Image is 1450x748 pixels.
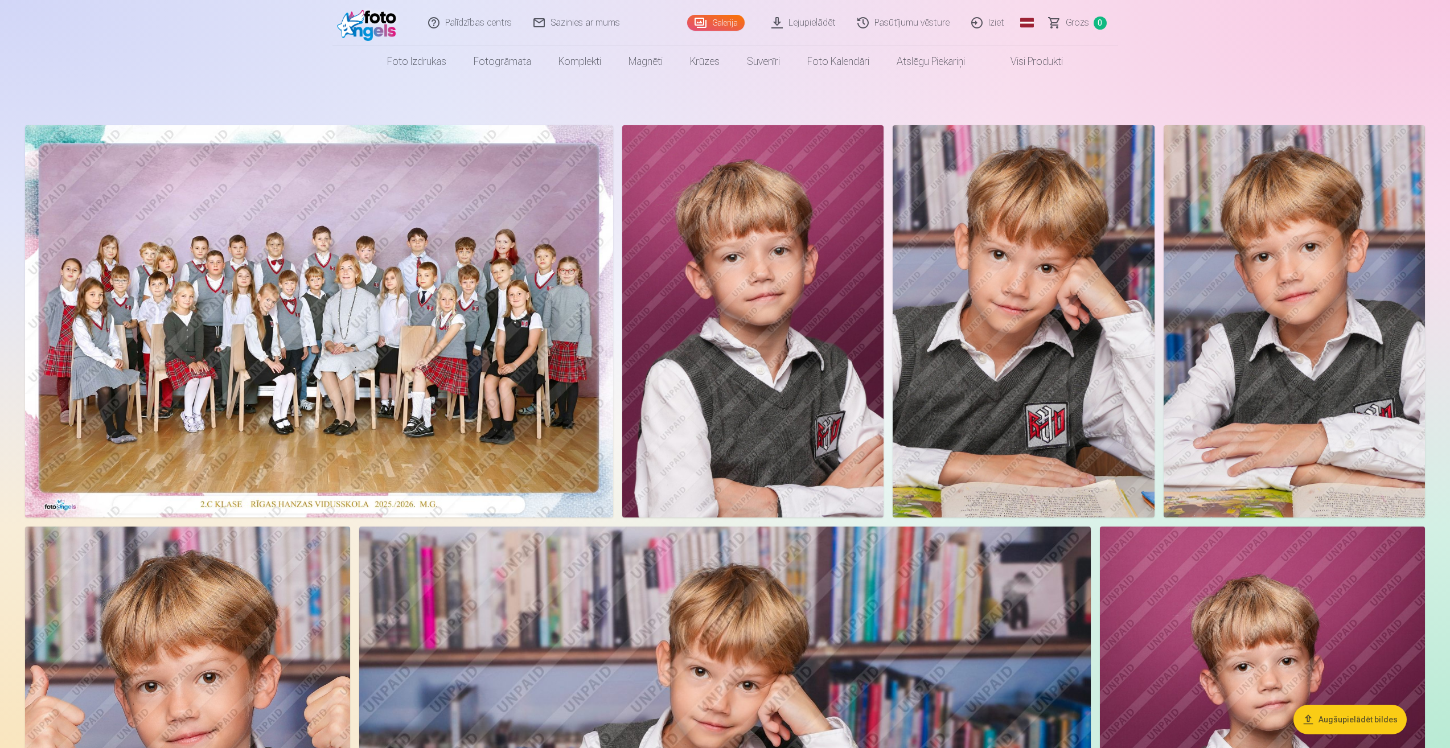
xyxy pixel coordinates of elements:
[794,46,883,77] a: Foto kalendāri
[460,46,545,77] a: Fotogrāmata
[1066,16,1089,30] span: Grozs
[337,5,402,41] img: /fa1
[979,46,1077,77] a: Visi produkti
[1293,705,1407,734] button: Augšupielādēt bildes
[676,46,733,77] a: Krūzes
[883,46,979,77] a: Atslēgu piekariņi
[373,46,460,77] a: Foto izdrukas
[687,15,745,31] a: Galerija
[733,46,794,77] a: Suvenīri
[545,46,615,77] a: Komplekti
[615,46,676,77] a: Magnēti
[1094,17,1107,30] span: 0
